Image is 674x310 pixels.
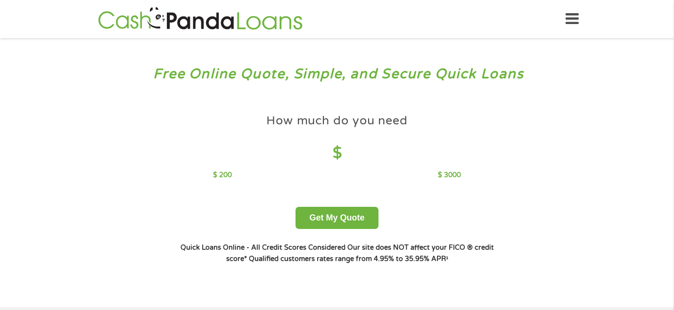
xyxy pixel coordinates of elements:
strong: Our site does NOT affect your FICO ® credit score* [226,244,494,263]
button: Get My Quote [296,207,378,229]
strong: Quick Loans Online - All Credit Scores Considered [181,244,345,252]
strong: Qualified customers rates range from 4.95% to 35.95% APR¹ [249,255,448,263]
p: $ 3000 [438,170,461,180]
p: $ 200 [213,170,232,180]
h4: How much do you need [266,113,408,129]
img: GetLoanNow Logo [95,6,305,33]
h4: $ [213,144,460,163]
h3: Free Online Quote, Simple, and Secure Quick Loans [27,65,647,83]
